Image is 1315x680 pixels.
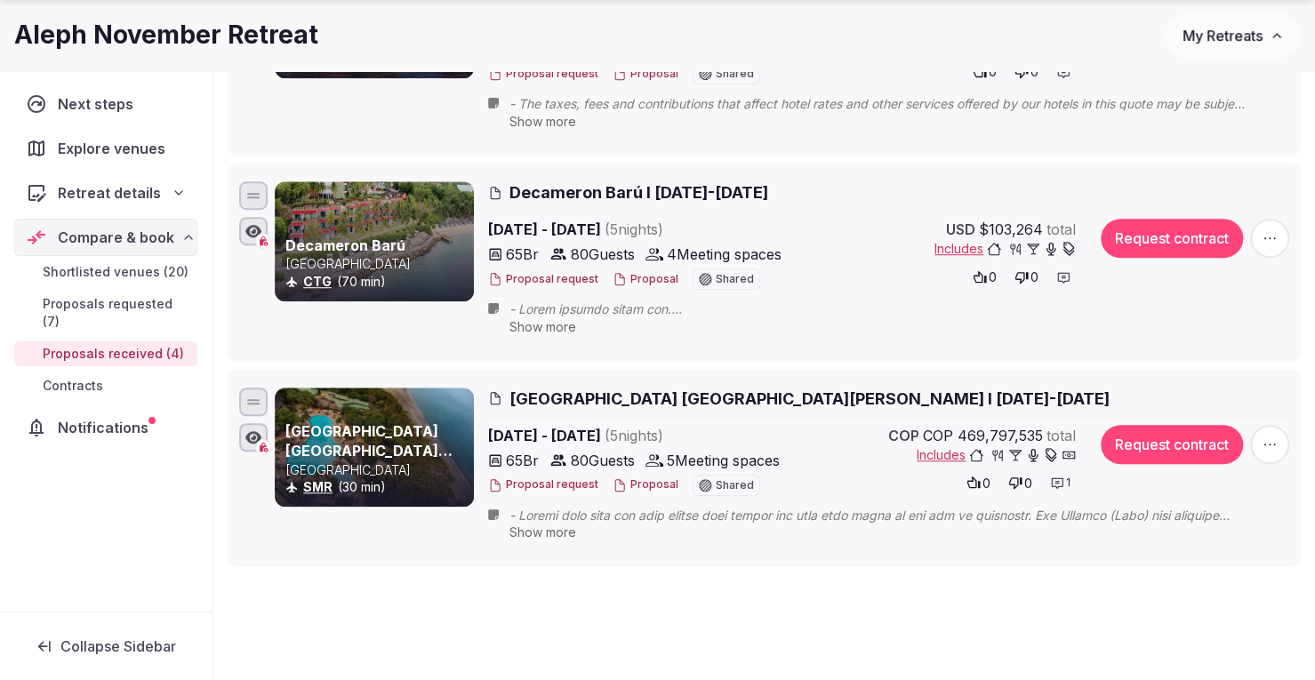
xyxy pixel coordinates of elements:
span: 0 [989,268,997,286]
span: Shared [716,274,754,284]
span: 0 [1030,63,1038,81]
button: Includes [917,446,1076,464]
a: Notifications [14,409,197,446]
button: 0 [967,265,1002,290]
span: Decameron Barú I [DATE]-[DATE] [509,181,768,204]
div: (70 min) [285,273,470,291]
span: Collapse Sidebar [60,637,176,655]
span: [DATE] - [DATE] [488,425,801,446]
button: 0 [1009,265,1044,290]
span: ( 5 night s ) [605,220,663,238]
a: Shortlisted venues (20) [14,260,197,284]
span: Proposals requested (7) [43,295,190,331]
button: Proposal request [488,67,598,82]
div: (30 min) [285,478,470,496]
span: 1 [1066,476,1070,491]
span: - Lorem ipsumdo sitam con. - Adip 95 elitsed doei temp Incididun. Utlab-etdo magnaal enimadmi ven... [509,300,1285,318]
a: Contracts [14,373,197,398]
span: Show more [509,319,576,334]
button: Proposal request [488,272,598,287]
span: 80 Guests [571,244,635,265]
a: CTG [303,274,332,289]
span: COP [888,425,919,446]
span: 0 [989,63,997,81]
p: [GEOGRAPHIC_DATA] [285,255,470,273]
a: Decameron Barú [285,236,405,254]
span: 65 Br [506,450,539,471]
span: [GEOGRAPHIC_DATA] [GEOGRAPHIC_DATA][PERSON_NAME] I [DATE]-[DATE] [509,388,1110,410]
button: Proposal [613,272,678,287]
h1: Aleph November Retreat [14,18,318,52]
a: SMR [303,479,333,494]
a: Proposals requested (7) [14,292,197,334]
span: Contracts [43,377,103,395]
span: Notifications [58,417,156,438]
span: Shared [716,68,754,79]
button: Proposal [613,67,678,82]
button: Proposal request [488,477,598,492]
p: [GEOGRAPHIC_DATA] [285,461,470,479]
span: Show more [509,114,576,129]
button: Includes [934,240,1076,258]
button: Request contract [1101,219,1243,258]
button: Request contract [1101,425,1243,464]
span: Retreat details [58,182,161,204]
a: [GEOGRAPHIC_DATA] [GEOGRAPHIC_DATA][PERSON_NAME] [285,422,453,480]
button: 0 [961,470,996,495]
span: 65 Br [506,244,539,265]
a: Explore venues [14,130,197,167]
span: COP 469,797,535 [923,425,1043,446]
span: 0 [982,475,990,492]
button: My Retreats [1166,13,1301,58]
span: 80 Guests [571,450,635,471]
button: Collapse Sidebar [14,627,197,666]
span: 0 [1030,268,1038,286]
span: My Retreats [1183,27,1263,44]
span: - The taxes, fees and contributions that affect hotel rates and other services offered by our hot... [509,95,1285,113]
span: Shared [716,480,754,491]
a: Next steps [14,85,197,123]
span: 5 Meeting spaces [667,450,780,471]
span: $103,264 [979,219,1043,240]
button: 0 [1003,470,1038,495]
button: 0 [967,60,1002,84]
button: CTG [303,273,332,291]
button: Proposal [613,477,678,492]
span: 4 Meeting spaces [667,244,782,265]
span: Explore venues [58,138,172,159]
span: total [1046,425,1076,446]
span: 0 [1024,475,1032,492]
span: Shortlisted venues (20) [43,263,188,281]
button: SMR [303,478,333,496]
span: Next steps [58,93,140,115]
span: ( 5 night s ) [605,427,663,444]
span: - Loremi dolo sita con adip elitse doei tempor inc utla etdo magna al eni adm ve quisnostr. Exe U... [509,507,1285,524]
span: USD [946,219,975,240]
span: [DATE] - [DATE] [488,219,801,240]
a: Proposals received (4) [14,341,197,366]
span: Compare & book [58,227,174,248]
button: 0 [1009,60,1044,84]
span: total [1046,219,1076,240]
span: Show more [509,524,576,540]
span: Proposals received (4) [43,345,184,363]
